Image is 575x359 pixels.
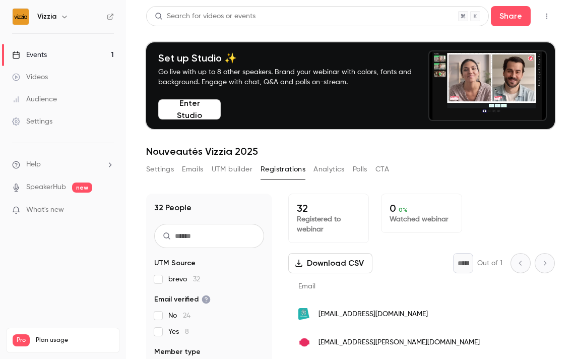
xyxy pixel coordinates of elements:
span: Help [26,159,41,170]
li: help-dropdown-opener [12,159,114,170]
p: Go live with up to 8 other speakers. Brand your webinar with colors, fonts and background. Engage... [158,67,420,87]
span: Email [298,283,315,290]
span: UTM Source [154,258,196,268]
img: ville-louvres.fr [298,308,310,320]
span: new [72,183,92,193]
p: 0 [390,202,453,214]
a: SpeakerHub [26,182,66,193]
h1: Nouveautés Vizzia 2025 [146,145,555,157]
iframe: Noticeable Trigger [102,206,114,215]
button: Share [491,6,531,26]
button: Download CSV [288,253,372,273]
button: Emails [182,161,203,177]
button: Registrations [261,161,305,177]
h6: Vizzia [37,12,56,22]
span: Pro [13,334,30,346]
span: Plan usage [36,336,113,344]
h1: 32 People [154,202,191,214]
button: CTA [375,161,389,177]
span: brevo [168,274,200,284]
span: What's new [26,205,64,215]
img: vitry-le-francois.net [298,336,310,348]
span: Member type [154,347,201,357]
h4: Set up Studio ✨ [158,52,420,64]
img: Vizzia [13,9,29,25]
div: Events [12,50,47,60]
p: Registered to webinar [297,214,360,234]
span: 8 [185,328,189,335]
div: Settings [12,116,52,127]
span: Yes [168,327,189,337]
span: No [168,311,190,321]
button: Settings [146,161,174,177]
div: Videos [12,72,48,82]
button: Polls [353,161,367,177]
p: Out of 1 [477,258,502,268]
div: Audience [12,94,57,104]
p: 32 [297,202,360,214]
span: 0 % [399,206,408,213]
span: 24 [183,312,190,319]
span: Email verified [154,294,211,305]
button: Enter Studio [158,99,221,119]
span: [EMAIL_ADDRESS][DOMAIN_NAME] [318,309,428,320]
div: Search for videos or events [155,11,255,22]
span: 32 [193,276,200,283]
button: Analytics [313,161,345,177]
span: [EMAIL_ADDRESS][PERSON_NAME][DOMAIN_NAME] [318,337,480,348]
button: UTM builder [212,161,252,177]
p: Watched webinar [390,214,453,224]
